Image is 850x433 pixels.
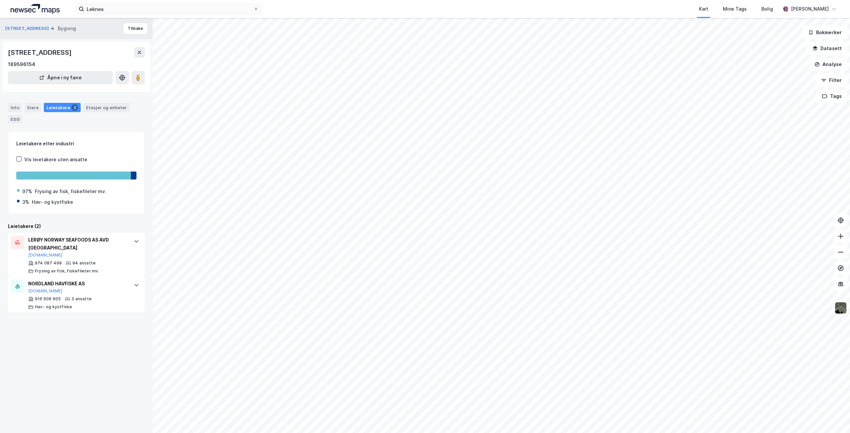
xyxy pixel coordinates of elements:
[28,280,127,288] div: NORDLAND HAVFISKE AS
[58,25,76,33] div: Bygning
[28,236,127,252] div: LERØY NORWAY SEAFOODS AS AVD [GEOGRAPHIC_DATA]
[11,4,60,14] img: logo.a4113a55bc3d86da70a041830d287a7e.svg
[71,296,92,302] div: 3 ansatte
[25,103,41,112] div: Eiere
[35,296,61,302] div: 916 606 605
[815,74,847,87] button: Filter
[817,401,850,433] iframe: Chat Widget
[71,104,78,111] div: 2
[803,26,847,39] button: Bokmerker
[8,47,73,58] div: [STREET_ADDRESS]
[8,115,22,123] div: ESG
[809,58,847,71] button: Analyse
[86,105,127,110] div: Etasjer og enheter
[22,187,32,195] div: 97%
[35,304,72,310] div: Hav- og kystfiske
[84,4,253,14] input: Søk på adresse, matrikkel, gårdeiere, leietakere eller personer
[28,288,62,294] button: [DOMAIN_NAME]
[8,60,35,68] div: 189596154
[72,260,96,266] div: 94 ansatte
[5,25,50,32] button: [STREET_ADDRESS]
[35,268,99,274] div: Frysing av fisk, fiskefileter mv.
[35,187,106,195] div: Frysing av fisk, fiskefileter mv.
[699,5,708,13] div: Kart
[723,5,747,13] div: Mine Tags
[24,156,87,164] div: Vis leietakere uten ansatte
[22,198,29,206] div: 3%
[791,5,829,13] div: [PERSON_NAME]
[8,103,22,112] div: Info
[817,401,850,433] div: Kontrollprogram for chat
[816,90,847,103] button: Tags
[8,71,113,84] button: Åpne i ny fane
[44,103,81,112] div: Leietakere
[8,222,145,230] div: Leietakere (2)
[16,140,136,148] div: Leietakere etter industri
[35,260,62,266] div: 974 087 499
[761,5,773,13] div: Bolig
[28,253,62,258] button: [DOMAIN_NAME]
[807,42,847,55] button: Datasett
[834,302,847,314] img: 9k=
[124,23,147,34] button: Tilbake
[32,198,73,206] div: Hav- og kystfiske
